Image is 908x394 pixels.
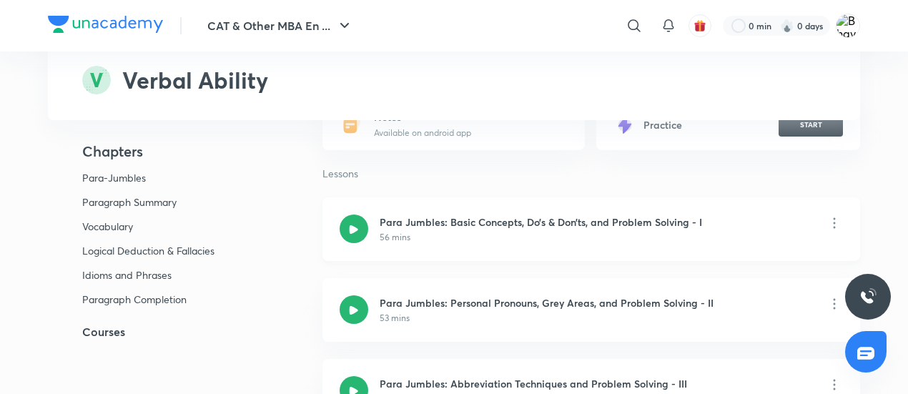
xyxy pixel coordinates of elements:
[48,323,277,340] h5: Courses
[779,114,843,137] button: START
[380,231,410,244] p: 56 mins
[780,19,794,33] img: streak
[199,11,362,40] button: CAT & Other MBA En ...
[48,16,163,33] img: Company Logo
[836,14,860,38] img: Bhavna Devnath
[82,220,222,233] p: Vocabulary
[380,215,702,230] h6: Para Jumbles: Basic Concepts, Do’s & Don’ts, and Problem Solving - I
[82,269,222,282] p: Idioms and Phrases
[82,245,222,257] p: Logical Deduction & Fallacies
[322,167,860,180] p: Lessons
[82,172,222,184] p: Para-Jumbles
[82,196,222,209] p: Paragraph Summary
[643,119,682,132] h6: Practice
[859,288,877,305] img: ttu
[380,376,687,391] h6: Para Jumbles: Abbreviation Techniques and Problem Solving - III
[694,19,706,32] img: avatar
[48,143,277,160] h4: Chapters
[82,293,222,306] p: Paragraph Completion
[48,16,163,36] a: Company Logo
[374,127,471,139] p: Available on android app
[82,66,111,94] img: syllabus-subject-icon
[689,14,711,37] button: avatar
[380,295,714,310] h6: Para Jumbles: Personal Pronouns, Grey Areas, and Problem Solving - II
[380,312,410,325] p: 53 mins
[122,63,268,97] h2: Verbal Ability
